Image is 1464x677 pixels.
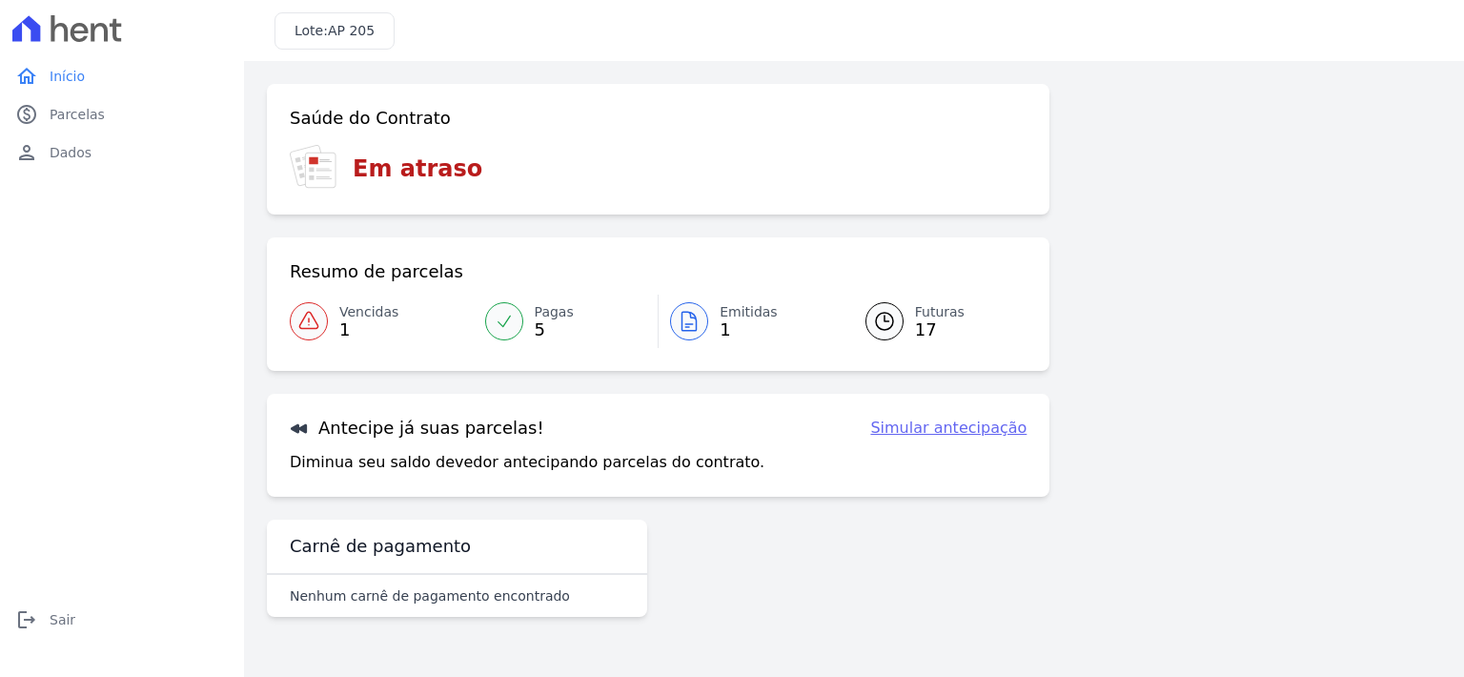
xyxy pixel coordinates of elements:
a: paidParcelas [8,95,236,133]
span: 1 [720,322,778,338]
span: Sair [50,610,75,629]
i: logout [15,608,38,631]
a: logoutSair [8,601,236,639]
h3: Em atraso [353,152,482,186]
a: Simular antecipação [870,417,1027,440]
a: Pagas 5 [474,295,659,348]
span: Emitidas [720,302,778,322]
a: Emitidas 1 [659,295,843,348]
span: AP 205 [328,23,375,38]
i: person [15,141,38,164]
i: home [15,65,38,88]
span: Pagas [535,302,574,322]
i: paid [15,103,38,126]
h3: Lote: [295,21,375,41]
a: homeInício [8,57,236,95]
a: Vencidas 1 [290,295,474,348]
h3: Saúde do Contrato [290,107,451,130]
h3: Resumo de parcelas [290,260,463,283]
a: Futuras 17 [843,295,1027,348]
span: Início [50,67,85,86]
span: Dados [50,143,91,162]
span: 5 [535,322,574,338]
span: 17 [915,322,965,338]
h3: Antecipe já suas parcelas! [290,417,544,440]
p: Nenhum carnê de pagamento encontrado [290,586,570,605]
span: Parcelas [50,105,105,124]
p: Diminua seu saldo devedor antecipando parcelas do contrato. [290,451,764,474]
span: Vencidas [339,302,398,322]
span: 1 [339,322,398,338]
span: Futuras [915,302,965,322]
h3: Carnê de pagamento [290,535,471,558]
a: personDados [8,133,236,172]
